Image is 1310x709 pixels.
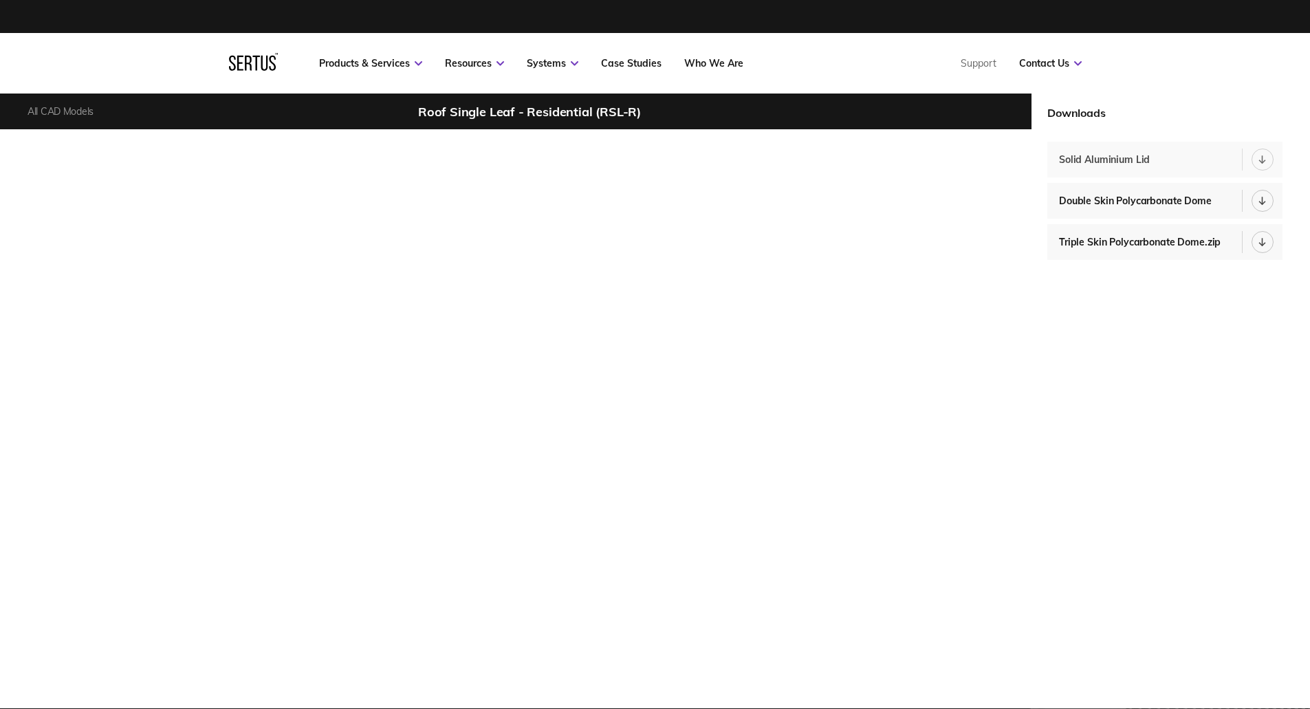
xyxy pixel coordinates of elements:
a: Systems [527,57,578,69]
div: Double Skin Polycarbonate Dome [1059,195,1219,207]
a: Products & Services [319,57,422,69]
a: Contact Us [1019,57,1082,69]
div: Solid Aluminium Lid [1059,153,1157,166]
a: Case Studies [601,57,662,69]
a: Triple Skin Polycarbonate Dome.zip [1047,224,1282,260]
a: All CAD Models [28,105,94,118]
a: Double Skin Polycarbonate Dome [1047,183,1282,219]
div: Roof Single Leaf - Residential (RSL-R) [418,104,641,120]
a: Solid Aluminium Lid [1047,142,1282,177]
h2: Downloads [1047,106,1282,120]
a: Resources [445,57,504,69]
iframe: Chat Widget [1062,549,1310,709]
a: Support [961,57,996,69]
a: Who We Are [684,57,743,69]
div: Triple Skin Polycarbonate Dome.zip [1059,236,1227,248]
